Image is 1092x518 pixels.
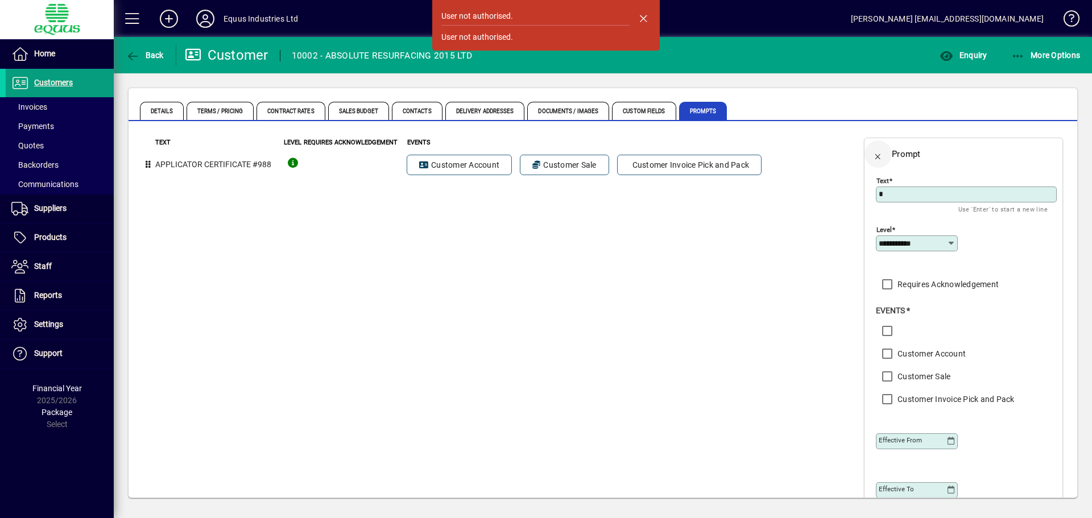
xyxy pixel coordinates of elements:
a: Reports [6,281,114,310]
span: Staff [34,262,52,271]
th: Text [155,138,283,148]
button: Profile [187,9,224,29]
span: Package [42,408,72,417]
td: APPLICATOR CERTIFICATE #988 [155,148,283,181]
a: Quotes [6,136,114,155]
span: Settings [34,320,63,329]
span: Communications [11,180,78,189]
a: Support [6,339,114,368]
div: [PERSON_NAME] [EMAIL_ADDRESS][DOMAIN_NAME] [851,10,1044,28]
mat-label: Effective To [879,485,914,493]
span: Support [34,349,63,358]
span: Reports [34,291,62,300]
span: Suppliers [34,204,67,213]
div: 10002 - ABSOLUTE RESURFACING 2015 LTD [292,47,472,65]
label: Customer Account [895,348,966,359]
span: Terms / Pricing [187,102,254,120]
button: More Options [1008,45,1083,65]
th: Requires Acknowledgement [303,138,407,148]
span: Products [34,233,67,242]
span: Contract Rates [257,102,325,120]
span: Sales Budget [328,102,389,120]
button: Enquiry [937,45,990,65]
a: Knowledge Base [1055,2,1078,39]
div: Prompt [892,145,921,163]
span: Prompts [679,102,727,120]
span: Financial Year [32,384,82,393]
span: Quotes [11,141,44,150]
a: Payments [6,117,114,136]
a: Backorders [6,155,114,175]
a: Products [6,223,114,252]
mat-label: Text [876,177,889,185]
div: Equus Industries Ltd [224,10,299,28]
span: Events * [876,306,910,315]
span: Customers [34,78,73,87]
span: Contacts [392,102,442,120]
label: Requires Acknowledgement [895,279,999,290]
mat-label: Level [876,226,892,234]
span: Back [126,51,164,60]
span: Custom Fields [612,102,676,120]
span: Backorders [11,160,59,169]
span: Invoices [11,102,47,111]
div: User not authorised. [441,31,513,43]
span: Documents / Images [527,102,609,120]
a: Invoices [6,97,114,117]
a: Staff [6,252,114,281]
a: Suppliers [6,194,114,223]
span: Customer Invoice Pick and Pack [630,159,750,171]
span: Enquiry [940,51,987,60]
app-page-header-button: Back [114,45,176,65]
a: Home [6,40,114,68]
th: Events [407,138,799,148]
span: Payments [11,122,54,131]
button: Back [123,45,167,65]
span: Customer Account [419,159,499,171]
label: Customer Invoice Pick and Pack [895,393,1015,405]
span: Home [34,49,55,58]
button: Add [151,9,187,29]
div: Customer [185,46,268,64]
th: Level [283,138,303,148]
a: Communications [6,175,114,194]
a: Settings [6,310,114,339]
mat-label: Effective From [879,436,922,444]
span: More Options [1011,51,1081,60]
span: Details [140,102,184,120]
label: Customer Sale [895,371,950,382]
span: Delivery Addresses [445,102,525,120]
span: Customer Sale [532,159,597,171]
button: Back [864,140,892,168]
mat-hint: Use 'Enter' to start a new line [958,202,1048,216]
